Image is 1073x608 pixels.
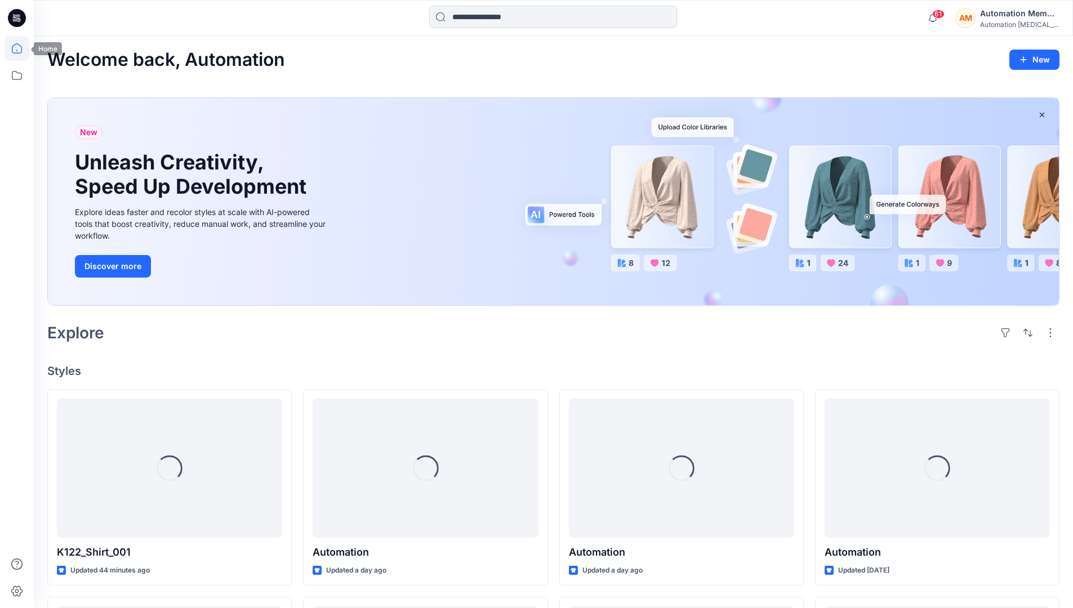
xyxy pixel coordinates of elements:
div: AM [955,8,976,28]
div: Explore ideas faster and recolor styles at scale with AI-powered tools that boost creativity, red... [75,206,328,242]
h2: Welcome back, Automation [47,50,285,70]
button: Discover more [75,255,151,278]
p: Automation [313,544,538,560]
div: Automation [MEDICAL_DATA]... [980,20,1059,29]
p: K122_Shirt_001 [57,544,282,560]
h2: Explore [47,324,104,342]
p: Automation [569,544,794,560]
a: Discover more [75,255,328,278]
span: 61 [932,10,945,19]
div: Automation Member [980,7,1059,20]
button: New [1009,50,1059,70]
p: Updated 44 minutes ago [70,565,150,576]
h4: Styles [47,364,1059,378]
p: Updated a day ago [326,565,386,576]
p: Updated a day ago [582,565,643,576]
p: Automation [825,544,1050,560]
h1: Unleash Creativity, Speed Up Development [75,150,311,199]
p: Updated [DATE] [838,565,889,576]
span: New [80,126,97,139]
